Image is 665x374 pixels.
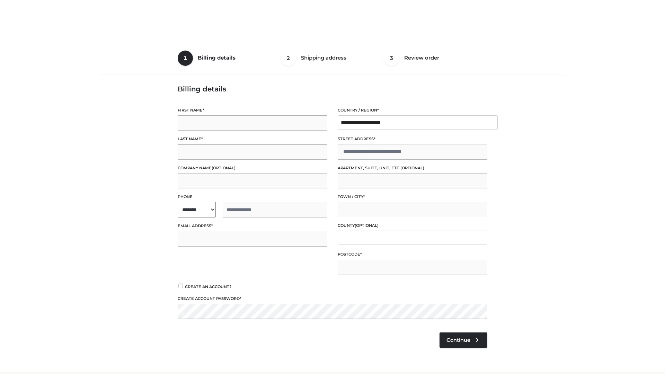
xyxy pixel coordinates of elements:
label: Postcode [338,251,487,258]
label: Last name [178,136,327,142]
input: Create an account? [178,284,184,288]
h3: Billing details [178,85,487,93]
span: (optional) [212,166,236,170]
span: Review order [404,54,439,61]
span: 2 [281,51,296,66]
span: Shipping address [301,54,346,61]
span: 1 [178,51,193,66]
span: Billing details [198,54,236,61]
label: Email address [178,223,327,229]
label: Phone [178,194,327,200]
span: (optional) [355,223,379,228]
label: Create account password [178,295,487,302]
span: (optional) [400,166,424,170]
span: Create an account? [185,284,232,289]
label: Company name [178,165,327,171]
label: Town / City [338,194,487,200]
label: Street address [338,136,487,142]
label: County [338,222,487,229]
label: Apartment, suite, unit, etc. [338,165,487,171]
label: First name [178,107,327,114]
label: Country / Region [338,107,487,114]
span: 3 [384,51,399,66]
span: Continue [446,337,470,343]
a: Continue [440,332,487,348]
